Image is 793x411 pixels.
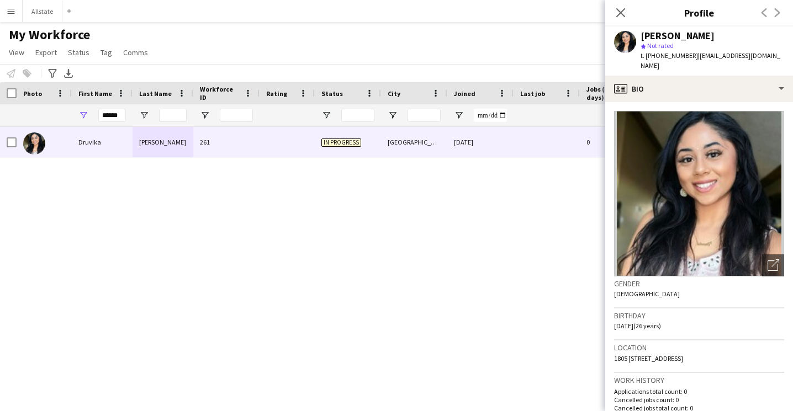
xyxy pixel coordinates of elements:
[474,109,507,122] input: Joined Filter Input
[454,110,464,120] button: Open Filter Menu
[9,47,24,57] span: View
[96,45,117,60] a: Tag
[78,110,88,120] button: Open Filter Menu
[64,45,94,60] a: Status
[321,138,361,147] span: In progress
[641,51,698,60] span: t. [PHONE_NUMBER]
[266,89,287,98] span: Rating
[31,45,61,60] a: Export
[614,322,661,330] span: [DATE] (26 years)
[23,132,45,154] img: Druvika Patel
[520,89,545,98] span: Last job
[614,279,784,289] h3: Gender
[614,354,683,362] span: 1805 [STREET_ADDRESS]
[614,343,784,353] h3: Location
[381,127,447,157] div: [GEOGRAPHIC_DATA]
[200,110,210,120] button: Open Filter Menu
[133,127,193,157] div: [PERSON_NAME]
[614,290,680,298] span: [DEMOGRAPHIC_DATA]
[119,45,152,60] a: Comms
[586,85,632,102] span: Jobs (last 90 days)
[762,254,784,276] div: Open photos pop-in
[408,109,441,122] input: City Filter Input
[139,89,172,98] span: Last Name
[388,89,400,98] span: City
[23,89,42,98] span: Photo
[614,111,784,276] img: Crew avatar or photo
[139,110,149,120] button: Open Filter Menu
[101,47,112,57] span: Tag
[641,51,780,70] span: | [EMAIL_ADDRESS][DOMAIN_NAME]
[46,67,59,80] app-action-btn: Advanced filters
[193,127,260,157] div: 261
[98,109,126,122] input: First Name Filter Input
[341,109,374,122] input: Status Filter Input
[23,1,62,22] button: Allstate
[78,89,112,98] span: First Name
[35,47,57,57] span: Export
[580,127,652,157] div: 0
[647,41,674,50] span: Not rated
[159,109,187,122] input: Last Name Filter Input
[62,67,75,80] app-action-btn: Export XLSX
[614,375,784,385] h3: Work history
[605,76,793,102] div: Bio
[388,110,398,120] button: Open Filter Menu
[72,127,133,157] div: Druvika
[220,109,253,122] input: Workforce ID Filter Input
[447,127,514,157] div: [DATE]
[321,110,331,120] button: Open Filter Menu
[605,6,793,20] h3: Profile
[200,85,240,102] span: Workforce ID
[4,45,29,60] a: View
[614,396,784,404] p: Cancelled jobs count: 0
[123,47,148,57] span: Comms
[321,89,343,98] span: Status
[641,31,715,41] div: [PERSON_NAME]
[9,26,90,43] span: My Workforce
[454,89,475,98] span: Joined
[614,311,784,321] h3: Birthday
[614,387,784,396] p: Applications total count: 0
[68,47,89,57] span: Status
